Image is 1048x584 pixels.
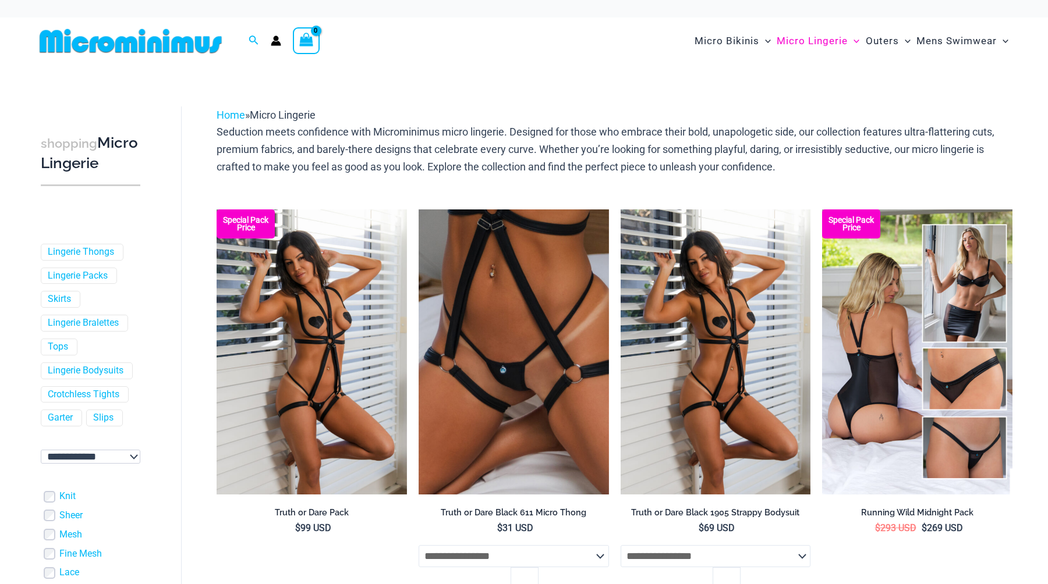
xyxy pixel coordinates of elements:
span: Mens Swimwear [916,26,997,56]
nav: Site Navigation [690,22,1013,60]
a: Truth or Dare Black 1905 Strappy Bodysuit [621,507,811,522]
a: Fine Mesh [59,548,102,560]
a: Search icon link [249,34,259,48]
h2: Truth or Dare Pack [217,507,407,518]
a: OutersMenu ToggleMenu Toggle [863,23,914,59]
a: Sheer [59,510,83,522]
a: Micro LingerieMenu ToggleMenu Toggle [774,23,862,59]
bdi: 269 USD [922,522,963,533]
a: Home [217,109,245,121]
img: All Styles (1) [822,209,1012,494]
select: wpc-taxonomy-pa_color-745982 [41,450,140,464]
span: shopping [41,136,97,151]
a: Account icon link [271,35,281,46]
span: $ [922,522,927,533]
h2: Truth or Dare Black 1905 Strappy Bodysuit [621,507,811,518]
a: Lace [59,567,79,579]
bdi: 31 USD [497,522,533,533]
span: Micro Bikinis [695,26,759,56]
span: Menu Toggle [899,26,911,56]
a: Mens SwimwearMenu ToggleMenu Toggle [914,23,1011,59]
h2: Running Wild Midnight Pack [822,507,1012,518]
img: MM SHOP LOGO FLAT [35,28,226,54]
bdi: 69 USD [699,522,735,533]
span: Menu Toggle [997,26,1008,56]
a: View Shopping Cart, empty [293,27,320,54]
span: » [217,109,316,121]
a: Truth or Dare Black 611 Micro Thong [419,507,609,522]
span: Micro Lingerie [250,109,316,121]
a: Lingerie Bodysuits [48,365,123,377]
span: Menu Toggle [848,26,859,56]
span: Micro Lingerie [777,26,848,56]
a: Micro BikinisMenu ToggleMenu Toggle [692,23,774,59]
a: Running Wild Midnight Pack [822,507,1012,522]
a: Knit [59,490,76,503]
b: Special Pack Price [217,216,275,232]
h3: Micro Lingerie [41,133,140,173]
a: Truth or Dare Pack [217,507,407,522]
img: Truth or Dare Black Micro 02 [419,209,609,494]
a: Mesh [59,529,82,541]
span: $ [699,522,704,533]
span: $ [497,522,502,533]
p: Seduction meets confidence with Microminimus micro lingerie. Designed for those who embrace their... [217,123,1012,175]
img: Truth or Dare Black 1905 Bodysuit 611 Micro 07 [621,209,811,494]
span: $ [295,522,300,533]
a: Truth or Dare Black 1905 Bodysuit 611 Micro 07 Truth or Dare Black 1905 Bodysuit 611 Micro 06Trut... [217,209,407,494]
span: $ [875,522,880,533]
img: Truth or Dare Black 1905 Bodysuit 611 Micro 07 [217,209,407,494]
a: Truth or Dare Black Micro 02Truth or Dare Black 1905 Bodysuit 611 Micro 12Truth or Dare Black 190... [419,209,609,494]
a: Slips [93,412,114,424]
a: All Styles (1) Running Wild Midnight 1052 Top 6512 Bottom 04Running Wild Midnight 1052 Top 6512 B... [822,209,1012,494]
a: Tops [48,341,68,353]
h2: Truth or Dare Black 611 Micro Thong [419,507,609,518]
b: Special Pack Price [822,216,880,232]
a: Lingerie Bralettes [48,317,119,329]
span: Menu Toggle [759,26,771,56]
a: Lingerie Thongs [48,246,114,258]
a: Skirts [48,293,71,305]
bdi: 99 USD [295,522,331,533]
a: Garter [48,412,73,424]
a: Truth or Dare Black 1905 Bodysuit 611 Micro 07Truth or Dare Black 1905 Bodysuit 611 Micro 05Truth... [621,209,811,494]
bdi: 293 USD [875,522,916,533]
a: Lingerie Packs [48,270,108,282]
a: Crotchless Tights [48,389,119,401]
span: Outers [866,26,899,56]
